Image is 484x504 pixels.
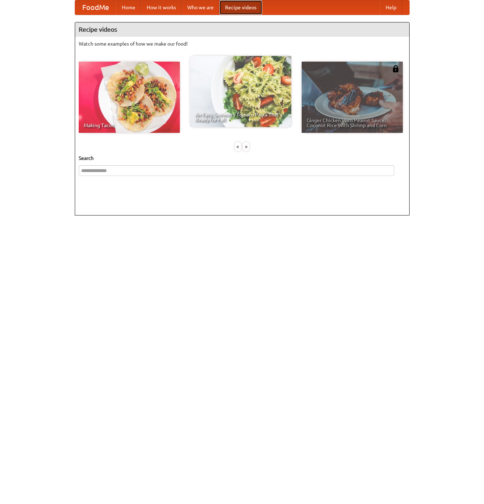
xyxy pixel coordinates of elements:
img: 483408.png [392,65,399,72]
a: Home [116,0,141,15]
div: « [235,142,241,151]
a: An Easy, Summery Tomato Pasta That's Ready for Fall [190,56,291,127]
h4: Recipe videos [75,22,409,37]
h5: Search [79,155,406,162]
a: Help [380,0,402,15]
a: How it works [141,0,182,15]
a: Recipe videos [219,0,262,15]
p: Watch some examples of how we make our food! [79,40,406,47]
span: Making Tacos [84,123,175,128]
a: Making Tacos [79,62,180,133]
div: » [243,142,249,151]
span: An Easy, Summery Tomato Pasta That's Ready for Fall [195,112,286,122]
a: FoodMe [75,0,116,15]
a: Who we are [182,0,219,15]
